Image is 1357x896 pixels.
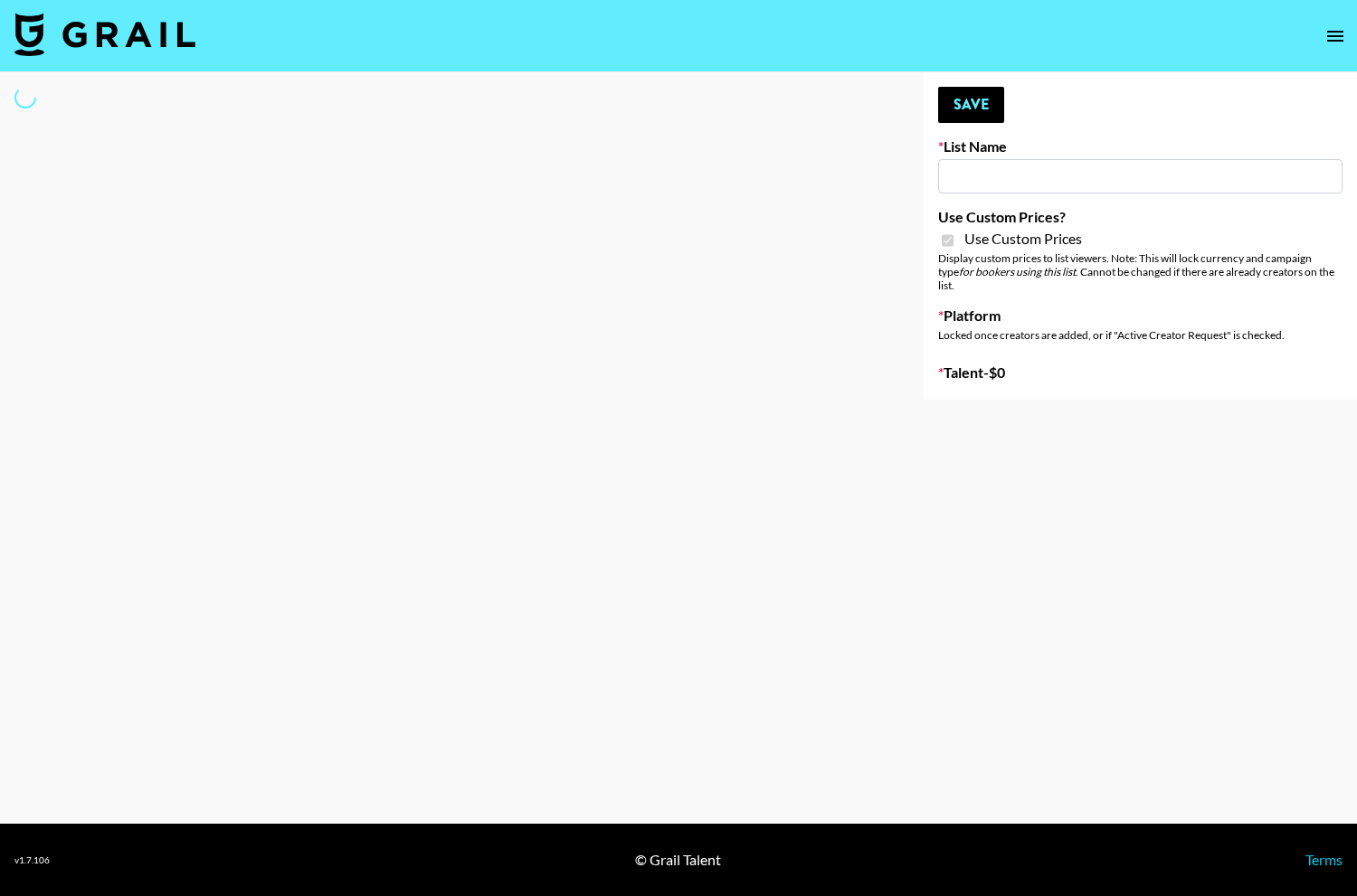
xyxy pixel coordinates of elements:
[938,328,1343,342] div: Locked once creators are added, or if "Active Creator Request" is checked.
[938,87,1004,123] button: Save
[938,307,1343,325] label: Platform
[1305,851,1343,868] a: Terms
[959,265,1076,278] em: for bookers using this list
[938,251,1343,292] div: Display custom prices to list viewers. Note: This will lock currency and campaign type . Cannot b...
[938,208,1343,226] label: Use Custom Prices?
[635,851,721,869] div: © Grail Talent
[964,230,1082,248] span: Use Custom Prices
[938,363,1343,382] label: Talent - $ 0
[14,854,50,866] div: v 1.7.106
[938,137,1343,156] label: List Name
[1317,18,1353,54] button: open drawer
[14,13,195,56] img: Grail Talent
